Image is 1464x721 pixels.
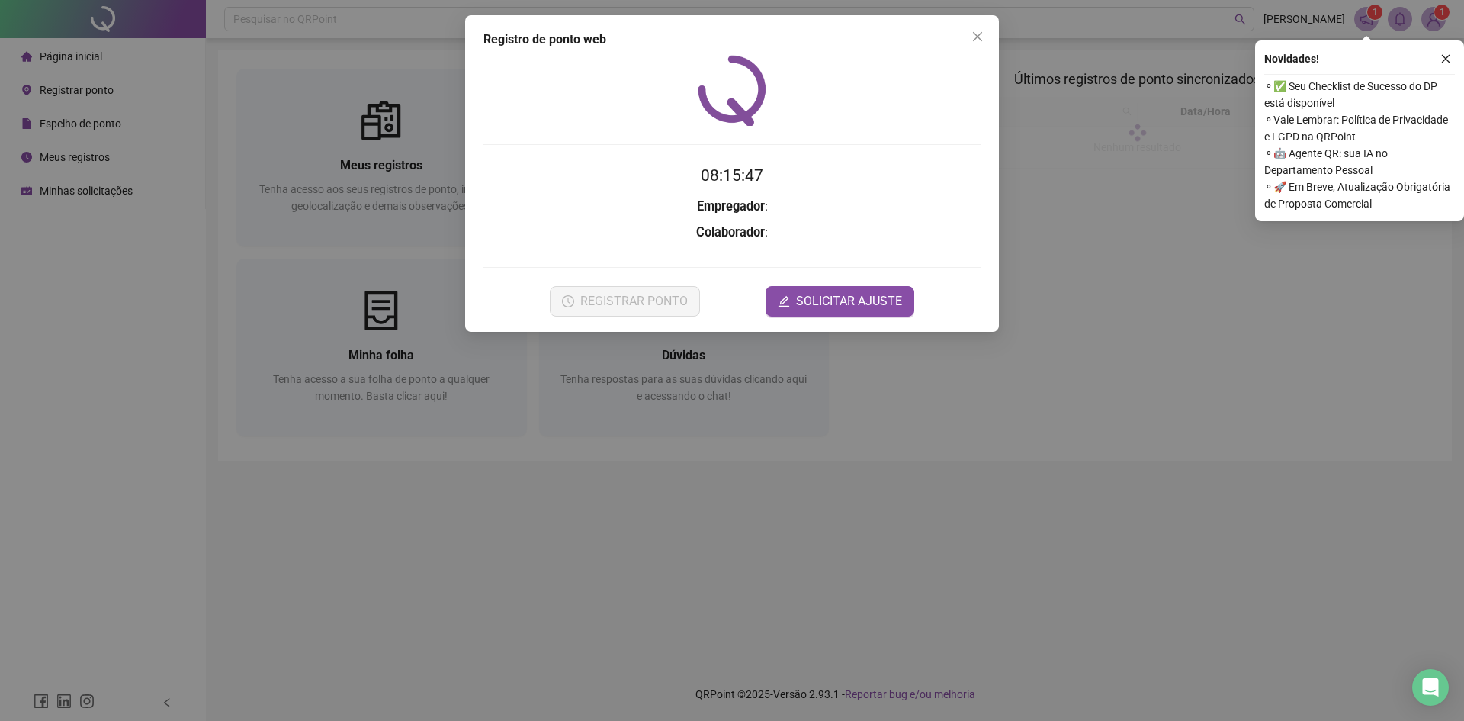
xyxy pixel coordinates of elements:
button: REGISTRAR PONTO [550,286,700,317]
span: ⚬ Vale Lembrar: Política de Privacidade e LGPD na QRPoint [1264,111,1455,145]
span: close [1440,53,1451,64]
div: Open Intercom Messenger [1412,669,1449,706]
img: QRPoint [698,55,766,126]
span: close [971,31,984,43]
span: ⚬ ✅ Seu Checklist de Sucesso do DP está disponível [1264,78,1455,111]
time: 08:15:47 [701,166,763,185]
h3: : [483,223,981,243]
button: Close [965,24,990,49]
span: edit [778,295,790,307]
h3: : [483,197,981,217]
strong: Empregador [697,199,765,214]
strong: Colaborador [696,225,765,240]
div: Registro de ponto web [483,31,981,49]
span: Novidades ! [1264,50,1319,67]
span: ⚬ 🚀 Em Breve, Atualização Obrigatória de Proposta Comercial [1264,179,1455,212]
span: ⚬ 🤖 Agente QR: sua IA no Departamento Pessoal [1264,145,1455,179]
span: SOLICITAR AJUSTE [796,292,902,311]
button: editSOLICITAR AJUSTE [766,286,914,317]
